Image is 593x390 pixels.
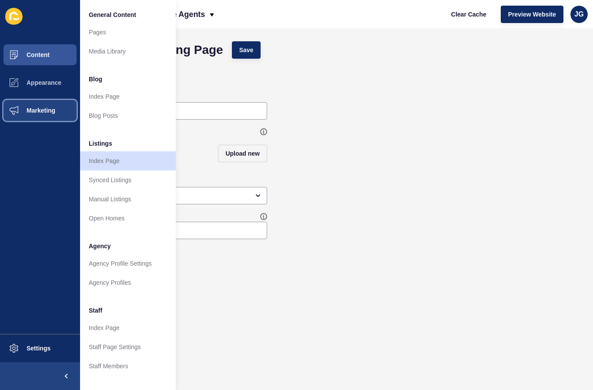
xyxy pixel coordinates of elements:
[80,42,176,61] a: Media Library
[444,6,494,23] button: Clear Cache
[218,145,267,162] button: Upload new
[239,46,254,54] span: Save
[80,273,176,292] a: Agency Profiles
[89,10,136,19] span: General Content
[80,337,176,357] a: Staff Page Settings
[89,75,102,83] span: Blog
[89,242,111,250] span: Agency
[225,149,260,158] span: Upload new
[80,87,176,106] a: Index Page
[574,10,583,19] span: JG
[93,187,267,204] div: open menu
[89,306,102,315] span: Staff
[80,190,176,209] a: Manual Listings
[232,41,261,59] button: Save
[89,139,112,148] span: Listings
[80,209,176,228] a: Open Homes
[80,318,176,337] a: Index Page
[80,23,176,42] a: Pages
[80,151,176,170] a: Index Page
[501,6,563,23] button: Preview Website
[80,254,176,273] a: Agency Profile Settings
[451,10,486,19] span: Clear Cache
[80,170,176,190] a: Synced Listings
[80,106,176,125] a: Blog Posts
[508,10,556,19] span: Preview Website
[80,357,176,376] a: Staff Members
